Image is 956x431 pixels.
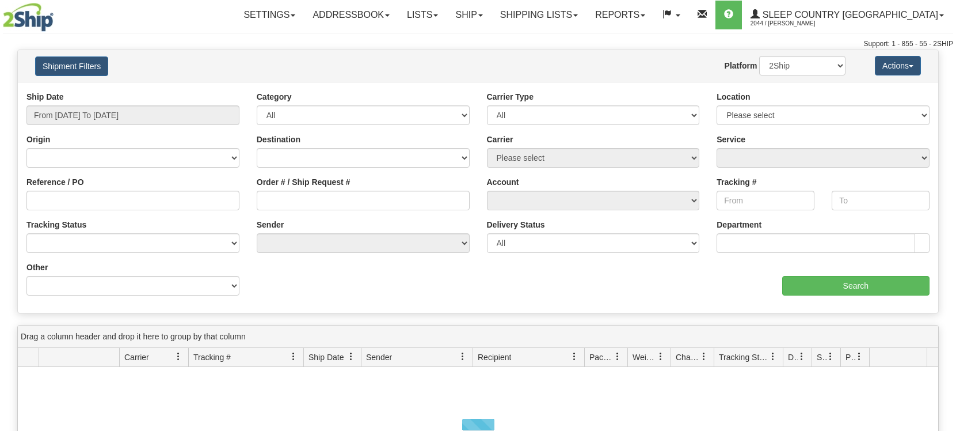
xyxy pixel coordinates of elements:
a: Reports [586,1,654,29]
label: Order # / Ship Request # [257,176,351,188]
a: Charge filter column settings [694,347,714,366]
label: Service [717,134,745,145]
a: Lists [398,1,447,29]
a: Sleep Country [GEOGRAPHIC_DATA] 2044 / [PERSON_NAME] [742,1,953,29]
label: Carrier Type [487,91,534,103]
a: Carrier filter column settings [169,347,188,366]
a: Settings [235,1,304,29]
label: Location [717,91,750,103]
a: Delivery Status filter column settings [792,347,812,366]
label: Tracking Status [26,219,86,230]
span: Tracking Status [719,351,769,363]
div: grid grouping header [18,326,938,348]
label: Tracking # [717,176,756,188]
span: Carrier [124,351,149,363]
label: Account [487,176,519,188]
a: Ship Date filter column settings [341,347,361,366]
label: Ship Date [26,91,64,103]
label: Carrier [487,134,513,145]
a: Packages filter column settings [608,347,627,366]
a: Recipient filter column settings [565,347,584,366]
label: Sender [257,219,284,230]
a: Shipment Issues filter column settings [821,347,840,366]
span: Sender [366,351,392,363]
span: Shipment Issues [817,351,826,363]
span: Sleep Country [GEOGRAPHIC_DATA] [760,10,938,20]
a: Pickup Status filter column settings [850,347,869,366]
span: Pickup Status [845,351,855,363]
a: Weight filter column settings [651,347,671,366]
a: Tracking # filter column settings [284,347,303,366]
img: logo2044.jpg [3,3,54,32]
a: Shipping lists [492,1,586,29]
input: To [832,191,930,210]
div: Support: 1 - 855 - 55 - 2SHIP [3,39,953,49]
label: Category [257,91,292,103]
span: Ship Date [308,351,344,363]
input: Search [782,276,930,296]
label: Origin [26,134,50,145]
input: From [717,191,814,210]
button: Shipment Filters [35,56,108,76]
span: Weight [633,351,657,363]
label: Reference / PO [26,176,84,188]
label: Platform [725,60,757,71]
span: 2044 / [PERSON_NAME] [751,18,837,29]
label: Other [26,262,48,273]
span: Packages [589,351,614,363]
span: Charge [676,351,700,363]
a: Sender filter column settings [453,347,473,366]
button: Actions [875,56,921,75]
span: Recipient [478,351,511,363]
label: Destination [257,134,300,145]
label: Department [717,219,761,230]
span: Delivery Status [788,351,798,363]
a: Ship [447,1,491,29]
label: Delivery Status [487,219,545,230]
a: Addressbook [304,1,398,29]
a: Tracking Status filter column settings [763,347,783,366]
span: Tracking # [193,351,231,363]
